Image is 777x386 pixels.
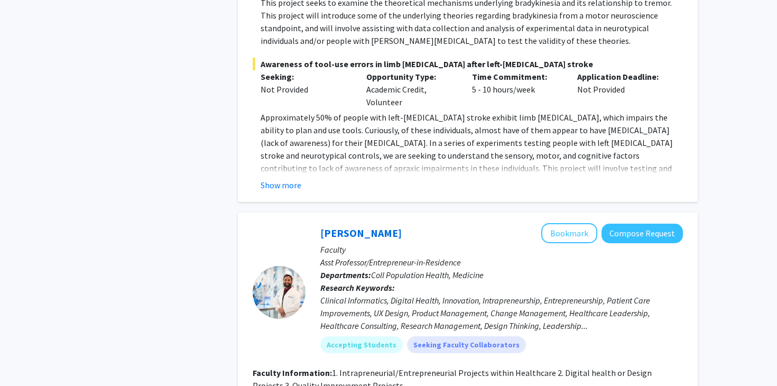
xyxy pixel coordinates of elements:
[602,224,683,243] button: Compose Request to Tejal Naik
[261,70,350,83] p: Seeking:
[577,70,667,83] p: Application Deadline:
[371,270,484,280] span: Coll Population Health, Medicine
[407,336,526,353] mat-chip: Seeking Faculty Collaborators
[253,58,683,70] span: Awareness of tool-use errors in limb [MEDICAL_DATA] after left-[MEDICAL_DATA] stroke
[464,70,570,108] div: 5 - 10 hours/week
[320,282,395,293] b: Research Keywords:
[253,367,332,378] b: Faculty Information:
[320,336,403,353] mat-chip: Accepting Students
[320,243,683,256] p: Faculty
[366,70,456,83] p: Opportunity Type:
[261,179,301,191] button: Show more
[472,70,562,83] p: Time Commitment:
[8,338,45,378] iframe: Chat
[358,70,464,108] div: Academic Credit, Volunteer
[541,223,597,243] button: Add Tejal Naik to Bookmarks
[320,226,402,240] a: [PERSON_NAME]
[569,70,675,108] div: Not Provided
[320,270,371,280] b: Departments:
[320,294,683,332] div: Clinical Informatics, Digital Health, Innovation, Intrapreneurship, Entrepreneurship, Patient Car...
[320,256,683,269] p: Asst Professor/Entrepreneur-in-Residence
[261,111,683,187] p: Approximately 50% of people with left-[MEDICAL_DATA] stroke exhibit limb [MEDICAL_DATA], which im...
[261,83,350,96] div: Not Provided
